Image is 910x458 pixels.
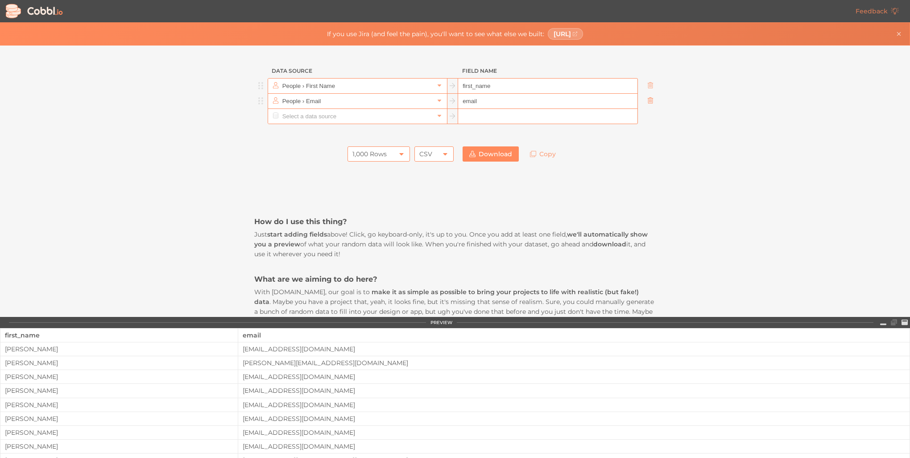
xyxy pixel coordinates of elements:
[327,30,544,37] span: If you use Jira (and feel the pain), you'll want to see what else we built:
[254,288,639,306] strong: make it as simple as possible to bring your projects to life with realistic (but fake!) data
[593,240,626,248] strong: download
[254,287,656,347] p: With [DOMAIN_NAME], our goal is to . Maybe you have a project that, yeah, it looks fine, but it's...
[554,30,571,37] span: [URL]
[238,415,910,422] div: [EMAIL_ADDRESS][DOMAIN_NAME]
[243,329,905,342] div: email
[0,401,238,408] div: [PERSON_NAME]
[254,229,656,259] p: Just above! Click, go keyboard-only, it's up to you. Once you add at least one field, of what you...
[0,443,238,450] div: [PERSON_NAME]
[238,373,910,380] div: [EMAIL_ADDRESS][DOMAIN_NAME]
[238,359,910,366] div: [PERSON_NAME][EMAIL_ADDRESS][DOMAIN_NAME]
[0,346,238,353] div: [PERSON_NAME]
[238,429,910,436] div: [EMAIL_ADDRESS][DOMAIN_NAME]
[430,320,452,325] div: PREVIEW
[268,63,447,79] h3: Data Source
[0,429,238,436] div: [PERSON_NAME]
[523,146,563,162] a: Copy
[280,79,434,93] input: Select a data source
[280,109,434,124] input: Select a data source
[849,4,906,19] a: Feedback
[280,94,434,108] input: Select a data source
[0,415,238,422] div: [PERSON_NAME]
[238,401,910,408] div: [EMAIL_ADDRESS][DOMAIN_NAME]
[419,146,432,162] div: CSV
[463,146,519,162] a: Download
[893,29,904,39] button: Close banner
[267,230,327,238] strong: start adding fields
[458,63,638,79] h3: Field Name
[238,387,910,394] div: [EMAIL_ADDRESS][DOMAIN_NAME]
[0,359,238,366] div: [PERSON_NAME]
[0,373,238,380] div: [PERSON_NAME]
[238,443,910,450] div: [EMAIL_ADDRESS][DOMAIN_NAME]
[5,329,233,342] div: first_name
[352,146,387,162] div: 1,000 Rows
[238,346,910,353] div: [EMAIL_ADDRESS][DOMAIN_NAME]
[548,28,583,40] a: [URL]
[254,217,656,226] h3: How do I use this thing?
[0,387,238,394] div: [PERSON_NAME]
[254,274,656,284] h3: What are we aiming to do here?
